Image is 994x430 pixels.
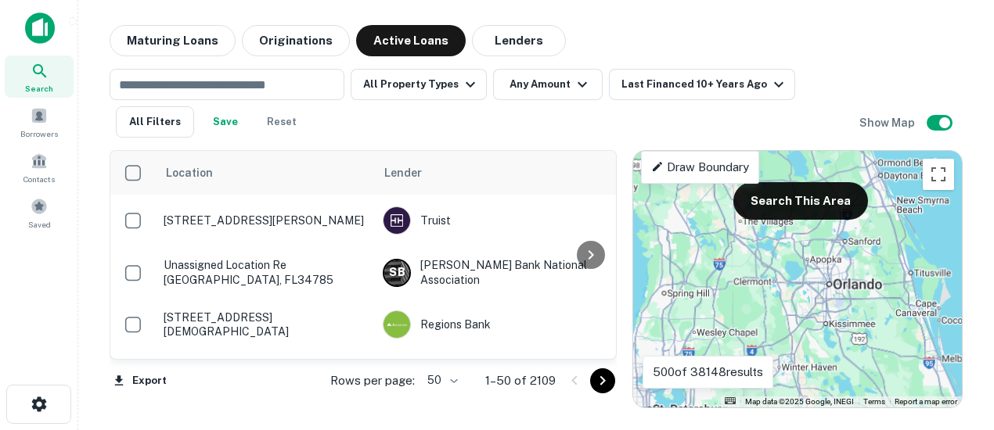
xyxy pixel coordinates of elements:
button: Originations [242,25,350,56]
a: Search [5,56,74,98]
div: Regions Bank [383,310,618,339]
img: picture [384,311,410,338]
span: Borrowers [20,127,58,140]
a: Terms [863,397,885,406]
span: Saved [28,218,51,231]
p: [STREET_ADDRESS][DEMOGRAPHIC_DATA] [164,310,367,339]
p: [STREET_ADDRESS][PERSON_NAME] [164,213,367,228]
img: picture [384,207,410,234]
span: Search [25,82,53,95]
span: Contacts [23,173,55,185]
p: 500 of 38148 results [653,363,763,382]
p: S B [389,264,405,281]
img: Google [637,387,689,407]
div: 0 0 [633,151,962,407]
th: Lender [375,151,625,195]
button: Maturing Loans [110,25,236,56]
span: Map data ©2025 Google, INEGI [745,397,854,406]
a: Open this area in Google Maps (opens a new window) [637,387,689,407]
div: Last Financed 10+ Years Ago [621,75,788,94]
img: capitalize-icon.png [25,13,55,44]
button: Any Amount [493,69,603,100]
button: Reset [257,106,307,138]
a: Borrowers [5,101,74,143]
button: All Filters [116,106,194,138]
div: 50 [421,369,460,392]
button: Export [110,369,171,392]
button: Save your search to get updates of matches that match your search criteria. [200,106,250,138]
p: 1–50 of 2109 [485,371,556,390]
div: Truist [383,206,618,235]
button: Go to next page [590,368,615,393]
h6: Show Map [859,114,917,131]
button: Lenders [472,25,566,56]
p: Draw Boundary [651,158,749,177]
button: Active Loans [356,25,466,56]
button: Keyboard shortcuts [725,397,736,404]
a: Contacts [5,146,74,188]
a: Saved [5,192,74,234]
p: Unassigned Location Re [GEOGRAPHIC_DATA], FL34785 [164,258,367,286]
button: Last Financed 10+ Years Ago [609,69,795,100]
span: Lender [384,163,422,182]
span: Location [165,163,233,182]
button: Search This Area [733,182,868,220]
th: Location [156,151,375,195]
div: [PERSON_NAME] Bank National Association [383,258,618,286]
p: Rows per page: [330,371,415,390]
button: All Property Types [351,69,487,100]
button: Toggle fullscreen view [923,159,954,190]
a: Report a map error [895,397,957,406]
iframe: Chat Widget [916,305,994,380]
